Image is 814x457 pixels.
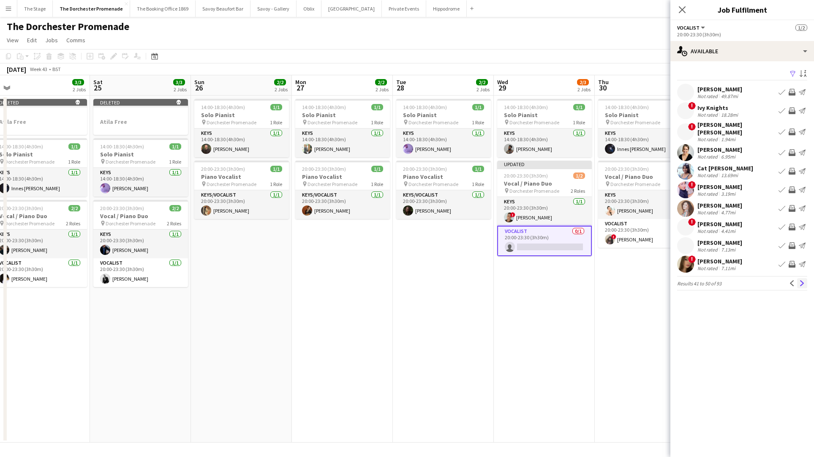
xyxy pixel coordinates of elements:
[194,78,204,86] span: Sun
[571,188,585,194] span: 2 Roles
[610,181,660,187] span: Dorchester Promenade
[408,181,458,187] span: Dorchester Promenade
[52,66,61,72] div: BST
[510,212,515,217] span: !
[476,79,488,85] span: 2/2
[670,41,814,61] div: Available
[719,172,740,178] div: 13.69mi
[295,99,390,157] app-job-card: 14:00-18:30 (4h30m)1/1Solo Pianist Dorchester Promenade1 RoleKeys1/114:00-18:30 (4h30m)[PERSON_NAME]
[697,85,742,93] div: [PERSON_NAME]
[295,173,390,181] h3: Piano Vocalist
[93,200,188,287] app-job-card: 20:00-23:30 (3h30m)2/2Vocal / Piano Duo Dorchester Promenade2 RolesKeys1/120:00-23:30 (3h30m)[PER...
[497,197,592,226] app-card-role: Keys1/120:00-23:30 (3h30m)![PERSON_NAME]
[697,112,719,118] div: Not rated
[688,255,696,263] span: !
[73,86,86,93] div: 2 Jobs
[697,164,753,172] div: Cat [PERSON_NAME]
[27,36,37,44] span: Edit
[677,25,700,31] span: Vocalist
[697,202,742,209] div: [PERSON_NAME]
[697,121,775,136] div: [PERSON_NAME] [PERSON_NAME]
[719,153,737,160] div: 6.95mi
[577,79,589,85] span: 2/3
[573,104,585,110] span: 1/1
[371,119,383,126] span: 1 Role
[66,220,80,227] span: 2 Roles
[688,102,696,109] span: !
[719,246,737,253] div: 7.13mi
[93,138,188,197] app-job-card: 14:00-18:30 (4h30m)1/1Solo Pianist Dorchester Promenade1 RoleKeys1/114:00-18:30 (4h30m)[PERSON_NAME]
[497,161,592,256] app-job-card: Updated20:00-23:30 (3h30m)1/2Vocal / Piano Duo Dorchester Promenade2 RolesKeys1/120:00-23:30 (3h3...
[396,190,491,219] app-card-role: Keys/Vocalist1/120:00-23:30 (3h30m)[PERSON_NAME]
[577,86,591,93] div: 2 Jobs
[598,78,609,86] span: Thu
[697,265,719,271] div: Not rated
[497,78,508,86] span: Wed
[93,118,188,126] h3: Atila Free
[497,226,592,256] app-card-role: Vocalist0/120:00-23:30 (3h30m)
[194,173,289,181] h3: Piano Vocalist
[100,143,144,150] span: 14:00-18:30 (4h30m)
[173,79,185,85] span: 3/3
[45,36,58,44] span: Jobs
[3,35,22,46] a: View
[302,104,346,110] span: 14:00-18:30 (4h30m)
[795,25,807,31] span: 1/2
[375,79,387,85] span: 2/2
[497,180,592,187] h3: Vocal / Piano Duo
[573,172,585,179] span: 1/2
[93,168,188,197] app-card-role: Keys1/114:00-18:30 (4h30m)[PERSON_NAME]
[396,99,491,157] div: 14:00-18:30 (4h30m)1/1Solo Pianist Dorchester Promenade1 RoleKeys1/114:00-18:30 (4h30m)[PERSON_NAME]
[93,212,188,220] h3: Vocal / Piano Duo
[196,0,250,17] button: Savoy Beaufort Bar
[697,172,719,178] div: Not rated
[371,166,383,172] span: 1/1
[53,0,130,17] button: The Dorchester Promenade
[509,188,559,194] span: Dorchester Promenade
[302,166,346,172] span: 20:00-23:30 (3h30m)
[308,181,357,187] span: Dorchester Promenade
[605,166,649,172] span: 20:00-23:30 (3h30m)
[93,99,188,135] app-job-card: Deleted Atila Free
[297,0,321,17] button: Oblix
[697,228,719,234] div: Not rated
[100,205,144,211] span: 20:00-23:30 (3h30m)
[28,66,49,72] span: Week 43
[308,119,357,126] span: Dorchester Promenade
[270,181,282,187] span: 1 Role
[697,153,719,160] div: Not rated
[670,4,814,15] h3: Job Fulfilment
[194,161,289,219] app-job-card: 20:00-23:30 (3h30m)1/1Piano Vocalist Dorchester Promenade1 RoleKeys/Vocalist1/120:00-23:30 (3h30m...
[688,181,696,189] span: !
[93,78,103,86] span: Sat
[598,129,693,157] app-card-role: Keys1/114:00-18:30 (4h30m)Innes [PERSON_NAME]
[93,99,188,106] div: Deleted
[106,159,155,165] span: Dorchester Promenade
[697,146,742,153] div: [PERSON_NAME]
[7,65,26,74] div: [DATE]
[472,119,484,126] span: 1 Role
[295,161,390,219] app-job-card: 20:00-23:30 (3h30m)1/1Piano Vocalist Dorchester Promenade1 RoleKeys/Vocalist1/120:00-23:30 (3h30m...
[472,104,484,110] span: 1/1
[270,104,282,110] span: 1/1
[72,79,84,85] span: 3/3
[497,99,592,157] div: 14:00-18:30 (4h30m)1/1Solo Pianist Dorchester Promenade1 RoleKeys1/114:00-18:30 (4h30m)[PERSON_NAME]
[504,172,548,179] span: 20:00-23:30 (3h30m)
[496,83,508,93] span: 29
[697,246,719,253] div: Not rated
[476,86,490,93] div: 2 Jobs
[677,25,706,31] button: Vocalist
[611,234,616,239] span: !
[677,31,807,38] div: 20:00-23:30 (3h30m)
[321,0,382,17] button: [GEOGRAPHIC_DATA]
[719,228,737,234] div: 4.41mi
[194,99,289,157] div: 14:00-18:30 (4h30m)1/1Solo Pianist Dorchester Promenade1 RoleKeys1/114:00-18:30 (4h30m)[PERSON_NAME]
[106,220,155,227] span: Dorchester Promenade
[408,119,458,126] span: Dorchester Promenade
[598,99,693,157] app-job-card: 14:00-18:30 (4h30m)1/1Solo Pianist Dorchester Promenade1 RoleKeys1/114:00-18:30 (4h30m)Innes [PER...
[68,143,80,150] span: 1/1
